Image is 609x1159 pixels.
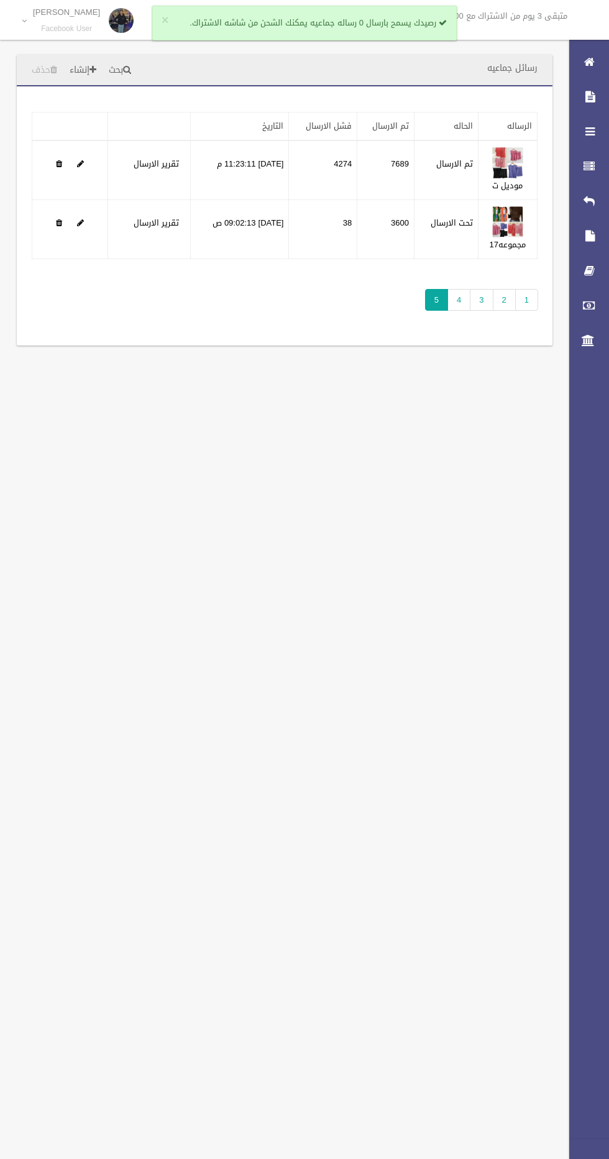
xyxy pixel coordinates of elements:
[262,118,283,134] a: التاريخ
[493,289,516,311] a: 2
[490,237,526,252] a: مجموعه17
[414,112,478,141] th: الحاله
[436,157,473,172] label: تم الارسال
[152,6,457,40] div: رصيدك يسمح بارسال 0 رساله جماعيه يمكنك الشحن من شاشه الاشتراك.
[492,215,523,231] a: Edit
[65,59,101,82] a: إنشاء
[425,289,448,311] span: 5
[357,200,414,259] td: 3600
[357,140,414,200] td: 7689
[162,14,168,27] button: ×
[190,200,289,259] td: [DATE] 09:02:13 ص
[104,59,136,82] a: بحث
[372,118,409,134] a: تم الارسال
[190,140,289,200] td: [DATE] 11:23:11 م
[33,24,100,34] small: Facebook User
[134,156,179,172] a: تقرير الارسال
[33,7,100,17] p: [PERSON_NAME]
[447,289,470,311] a: 4
[77,156,84,172] a: Edit
[470,289,493,311] a: 3
[515,289,538,311] a: 1
[472,56,552,80] header: رسائل جماعيه
[289,140,357,200] td: 4274
[492,178,523,193] a: موديل ت
[77,215,84,231] a: Edit
[431,216,473,231] label: تحت الارسال
[478,112,537,141] th: الرساله
[289,200,357,259] td: 38
[492,206,523,237] img: 638928098863413010.jpg
[134,215,179,231] a: تقرير الارسال
[306,118,352,134] a: فشل الارسال
[492,147,523,178] img: 638925315215308996.jpg
[492,156,523,172] a: Edit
